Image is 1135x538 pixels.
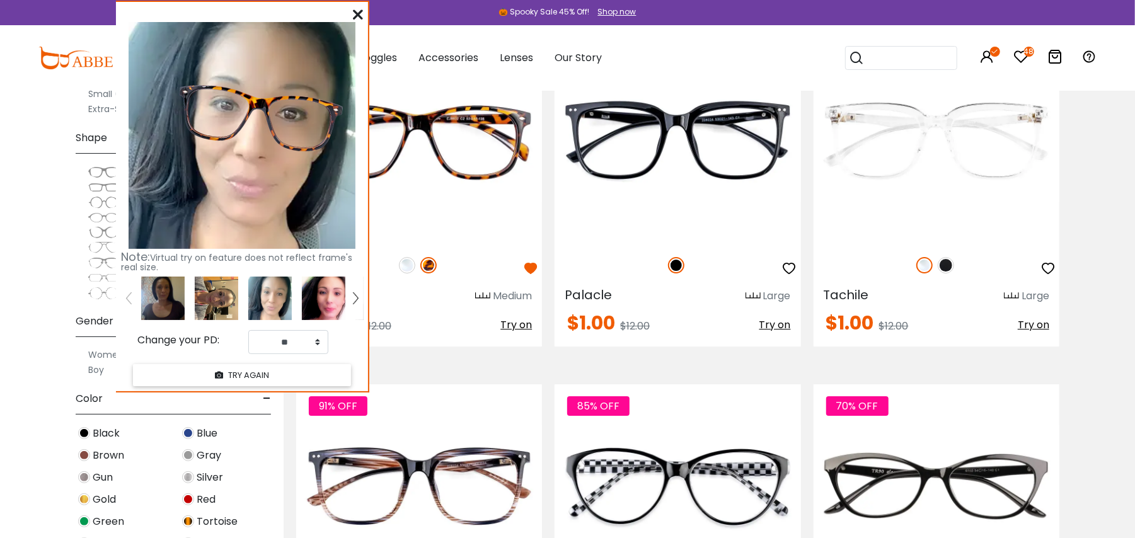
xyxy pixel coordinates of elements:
span: Color [76,384,103,414]
span: Accessories [418,50,478,65]
img: original.png [164,63,353,175]
img: Gray [182,449,194,461]
span: $1.00 [567,309,615,336]
div: Large [1022,289,1049,304]
img: left.png [126,292,131,304]
span: Note: [121,249,150,265]
span: Our Story [555,50,602,65]
button: Try on [1018,314,1049,336]
img: Green [78,515,90,527]
span: $12.00 [879,319,909,333]
img: Brown [78,449,90,461]
img: abbeglasses.com [38,47,113,69]
img: Matte-black Tachile - Plastic ,Universal Bridge Fit [814,38,1059,243]
img: Leopard [420,257,437,273]
span: - [263,384,271,414]
span: $12.00 [620,319,650,333]
img: Aviator.png [88,241,120,254]
img: Silver [182,471,194,483]
button: Try on [500,314,532,336]
img: Blue [182,427,194,439]
div: Large [763,289,791,304]
img: 269846.png [248,277,292,320]
i: 48 [1024,47,1034,57]
span: Gun [93,470,113,485]
img: right.png [353,292,358,304]
img: 309075.png [141,277,185,320]
span: Palacle [565,286,612,304]
img: 271621.png [195,277,238,320]
img: Round.png [88,196,120,209]
img: Clear [399,257,415,273]
span: Green [93,514,124,529]
img: size ruler [746,292,761,301]
span: Blue [197,426,217,441]
span: Tachile [824,286,869,304]
span: 70% OFF [826,396,889,416]
div: Shop now [598,6,637,18]
img: Black Palacle - Plastic ,Universal Bridge Fit [555,38,800,243]
span: Shape [76,123,107,153]
span: Lenses [500,50,533,65]
img: Gun [78,471,90,483]
img: Matte Black [938,257,954,273]
a: 48 [1014,52,1029,66]
img: Browline.png [88,256,120,269]
span: Virtual try on feature does not reflect frame's real size. [121,251,352,273]
label: Small (119-125mm) [88,86,171,101]
img: Red [182,493,194,505]
label: Women [88,347,124,362]
div: 🎃 Spooky Sale 45% Off! [499,6,590,18]
span: Try on [500,318,532,332]
img: Gold [78,493,90,505]
img: Oval.png [88,211,120,224]
span: Red [197,492,216,507]
span: Silver [197,470,223,485]
div: Medium [493,289,532,304]
span: 91% OFF [309,396,367,416]
img: Black [668,257,684,273]
a: Shop now [592,6,637,17]
span: Gold [93,492,116,507]
div: Change your PD: [115,335,242,354]
img: size ruler [1004,292,1019,301]
img: Black [78,427,90,439]
span: Tortoise [197,514,238,529]
span: Gray [197,448,221,463]
img: Fclear Ceramlet - Plastic ,Universal Bridge Fit [296,38,542,243]
img: size ruler [475,292,490,301]
img: Clear [916,257,933,273]
img: Tortoise [182,515,194,527]
span: Brown [93,448,124,463]
span: $12.00 [362,319,391,333]
span: Try on [1018,318,1049,332]
button: TRY AGAIN [133,364,351,386]
img: Rectangle.png [88,181,120,193]
img: 269846.png [129,22,355,249]
button: Try on [759,314,791,336]
img: Varieties.png [88,287,120,300]
span: Gender [76,306,113,336]
img: 269845.png [302,277,345,320]
label: Extra-Small (100-118mm) [88,101,199,117]
img: Geometric.png [88,272,120,284]
label: Boy [88,362,104,377]
span: 85% OFF [567,396,630,416]
img: Square.png [88,166,120,178]
span: Try on [759,318,791,332]
span: Black [93,426,120,441]
span: Goggles [356,50,397,65]
img: Cat-Eye.png [88,226,120,239]
span: $1.00 [826,309,874,336]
